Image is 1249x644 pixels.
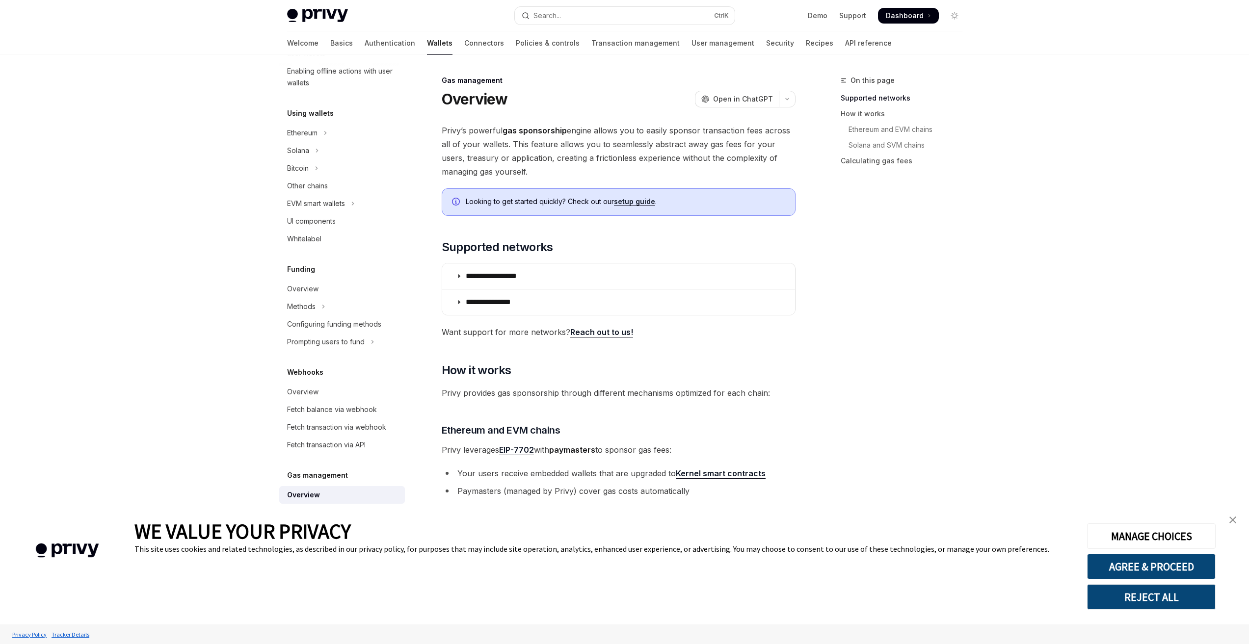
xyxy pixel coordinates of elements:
[287,65,399,89] div: Enabling offline actions with user wallets
[442,239,553,255] span: Supported networks
[279,401,405,418] a: Fetch balance via webhook
[287,198,345,209] div: EVM smart wallets
[839,11,866,21] a: Support
[279,212,405,230] a: UI components
[878,8,939,24] a: Dashboard
[287,404,377,415] div: Fetch balance via webhook
[841,106,970,122] a: How it works
[442,484,796,498] li: Paymasters (managed by Privy) cover gas costs automatically
[442,502,796,515] li: Users can transact immediately without needing to hold ETH or native tokens
[279,124,405,142] button: Toggle Ethereum section
[279,142,405,159] button: Toggle Solana section
[287,318,381,330] div: Configuring funding methods
[15,529,120,572] img: company logo
[1087,523,1216,549] button: MANAGE CHOICES
[442,443,796,457] span: Privy leverages with to sponsor gas fees:
[279,418,405,436] a: Fetch transaction via webhook
[442,386,796,400] span: Privy provides gas sponsorship through different mechanisms optimized for each chain:
[287,215,336,227] div: UI components
[691,31,754,55] a: User management
[1229,516,1236,523] img: close banner
[287,283,319,295] div: Overview
[947,8,962,24] button: Toggle dark mode
[549,445,595,455] strong: paymasters
[442,90,508,108] h1: Overview
[287,386,319,398] div: Overview
[442,325,796,339] span: Want support for more networks?
[516,31,580,55] a: Policies & controls
[676,468,766,479] a: Kernel smart contracts
[279,280,405,298] a: Overview
[442,466,796,480] li: Your users receive embedded wallets that are upgraded to
[279,159,405,177] button: Toggle Bitcoin section
[452,198,462,207] svg: Info
[279,177,405,195] a: Other chains
[591,31,680,55] a: Transaction management
[806,31,833,55] a: Recipes
[841,122,970,137] a: Ethereum and EVM chains
[279,333,405,351] button: Toggle Prompting users to fund section
[515,7,735,25] button: Open search
[808,11,827,21] a: Demo
[841,153,970,169] a: Calculating gas fees
[845,31,892,55] a: API reference
[714,12,729,20] span: Ctrl K
[279,298,405,315] button: Toggle Methods section
[1087,584,1216,610] button: REJECT ALL
[850,75,895,86] span: On this page
[442,423,560,437] span: Ethereum and EVM chains
[766,31,794,55] a: Security
[279,230,405,248] a: Whitelabel
[134,518,351,544] span: WE VALUE YOUR PRIVACY
[841,137,970,153] a: Solana and SVM chains
[466,197,785,206] span: Looking to get started quickly? Check out our .
[287,421,386,433] div: Fetch transaction via webhook
[570,327,633,337] a: Reach out to us!
[533,10,561,22] div: Search...
[134,544,1072,554] div: This site uses cookies and related technologies, as described in our privacy policy, for purposes...
[279,62,405,92] a: Enabling offline actions with user wallets
[713,94,773,104] span: Open in ChatGPT
[695,91,779,107] button: Open in ChatGPT
[279,315,405,333] a: Configuring funding methods
[287,301,316,312] div: Methods
[287,9,348,23] img: light logo
[427,31,452,55] a: Wallets
[365,31,415,55] a: Authentication
[287,336,365,348] div: Prompting users to fund
[1087,554,1216,579] button: AGREE & PROCEED
[464,31,504,55] a: Connectors
[287,439,366,451] div: Fetch transaction via API
[841,90,970,106] a: Supported networks
[287,127,318,139] div: Ethereum
[287,366,323,378] h5: Webhooks
[279,436,405,454] a: Fetch transaction via API
[499,445,534,455] a: EIP-7702
[10,626,49,643] a: Privacy Policy
[287,107,334,119] h5: Using wallets
[287,145,309,156] div: Solana
[442,76,796,85] div: Gas management
[442,362,511,378] span: How it works
[886,11,924,21] span: Dashboard
[279,383,405,401] a: Overview
[287,162,309,174] div: Bitcoin
[287,233,321,245] div: Whitelabel
[330,31,353,55] a: Basics
[279,195,405,212] button: Toggle EVM smart wallets section
[442,124,796,179] span: Privy’s powerful engine allows you to easily sponsor transaction fees across all of your wallets....
[287,489,320,501] div: Overview
[503,126,567,135] strong: gas sponsorship
[287,180,328,192] div: Other chains
[279,486,405,504] a: Overview
[49,626,92,643] a: Tracker Details
[287,263,315,275] h5: Funding
[614,197,655,206] a: setup guide
[287,31,319,55] a: Welcome
[287,469,348,481] h5: Gas management
[1223,510,1243,530] a: close banner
